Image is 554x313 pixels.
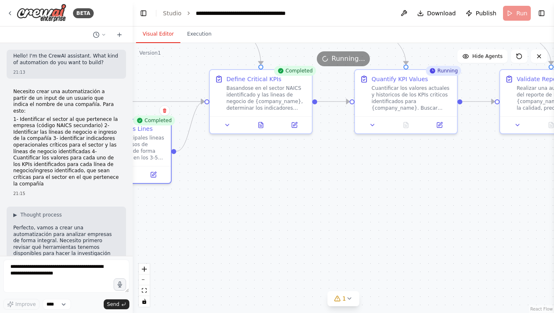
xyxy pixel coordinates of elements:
div: Completed [133,116,175,125]
button: Execution [180,26,218,43]
nav: breadcrumb [163,9,286,17]
span: ▶ [13,212,17,218]
button: Improve [3,299,39,310]
button: Hide Agents [457,50,508,63]
div: Quantify KPI Values [372,75,428,83]
button: Send [104,299,129,309]
span: 1 [343,294,346,303]
g: Edge from 4c7e825a-69a6-4542-9a02-726922150716 to 556dcd27-72d0-4356-b30e-757e96ef280b [317,97,350,106]
button: fit view [139,285,150,296]
button: Open in side panel [280,120,309,130]
g: Edge from 556dcd27-72d0-4356-b30e-757e96ef280b to a242d764-fe95-4063-b643-3c2d5481570b [462,97,495,106]
span: Download [427,9,456,17]
p: Necesito crear una automatización a partir de un input de un usuario que indica el nombre de una ... [13,89,119,114]
div: Completed [274,66,316,76]
button: zoom out [139,274,150,285]
button: Publish [462,6,500,21]
div: Cuantificar los valores actuales y historicos de los KPIs criticos identificados para {company_na... [372,85,452,111]
button: zoom in [139,264,150,274]
button: Show right sidebar [536,7,547,19]
div: 21:13 [13,69,119,75]
button: No output available [389,120,424,130]
button: Open in side panel [425,120,454,130]
button: Start a new chat [113,30,126,40]
g: Edge from 8e12fcf9-5fd2-47c5-99f2-e5146ebfc4b3 to 4c7e825a-69a6-4542-9a02-726922150716 [176,97,204,155]
button: Open in side panel [139,170,168,180]
div: RunningQuantify KPI ValuesCuantificar los valores actuales y historicos de los KPIs criticos iden... [354,69,458,134]
button: Switch to previous chat [90,30,109,40]
div: Running [426,66,461,76]
a: Studio [163,10,182,17]
button: ▶Thought process [13,212,62,218]
div: Define Critical KPIs [226,75,282,83]
button: View output [243,120,279,130]
button: Delete node [159,105,170,116]
p: Perfecto, vamos a crear una automatización para analizar empresas de forma integral. Necesito pri... [13,225,119,264]
img: Logo [17,4,66,22]
div: Basandose en el sector NAICS identificado y las lineas de negocio de {company_name}, determinar l... [226,85,307,111]
span: Thought process [20,212,62,218]
div: 21:15 [13,190,119,197]
div: CompletedAnalyze Business LinesIdentificar las principales lineas de negocio e ingresos de {compa... [68,119,172,184]
p: Hello! I'm the CrewAI assistant. What kind of automation do you want to build? [13,53,119,66]
div: BETA [73,8,94,18]
span: Send [107,301,119,308]
button: Click to speak your automation idea [114,278,126,291]
span: Improve [15,301,36,308]
span: Publish [476,9,496,17]
span: Running... [332,54,365,64]
button: Hide left sidebar [138,7,149,19]
div: React Flow controls [139,264,150,307]
div: Version 1 [139,50,161,56]
span: Hide Agents [472,53,503,60]
div: CompletedDefine Critical KPIsBasandose en el sector NAICS identificado y las lineas de negocio de... [209,69,313,134]
button: 1 [328,291,360,306]
button: Download [414,6,459,21]
button: toggle interactivity [139,296,150,307]
a: React Flow attribution [530,307,553,311]
button: Visual Editor [136,26,180,43]
p: 1- Identificar el sector al que pertenece la empresa (código NAICS secundario) 2- Identificar las... [13,116,119,188]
